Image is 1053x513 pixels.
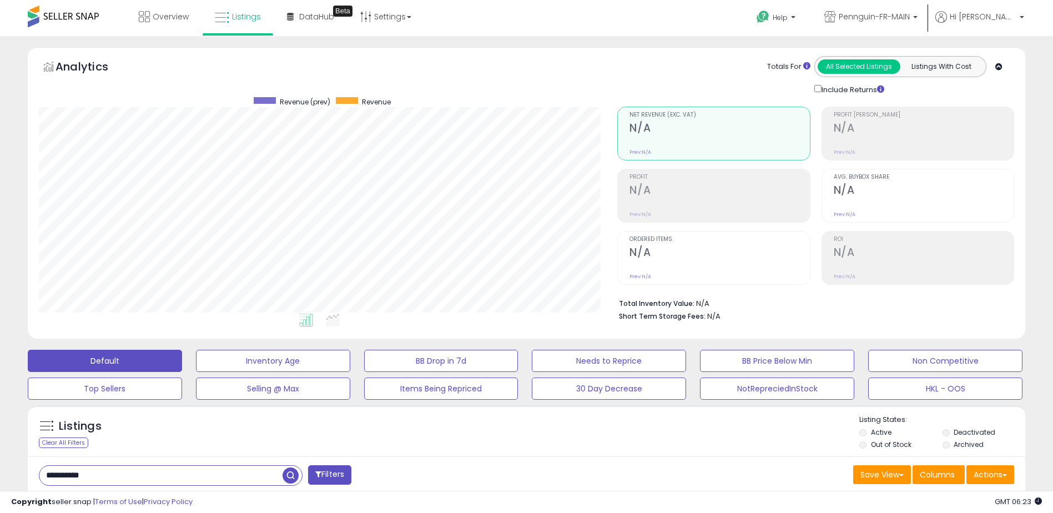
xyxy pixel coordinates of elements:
[629,149,651,155] small: Prev: N/A
[629,122,809,137] h2: N/A
[333,6,352,17] div: Tooltip anchor
[748,2,807,36] a: Help
[196,350,350,372] button: Inventory Age
[364,378,518,400] button: Items Being Repriced
[28,378,182,400] button: Top Sellers
[834,149,855,155] small: Prev: N/A
[913,465,965,484] button: Columns
[619,311,706,321] b: Short Term Storage Fees:
[196,378,350,400] button: Selling @ Max
[700,350,854,372] button: BB Price Below Min
[59,419,102,434] h5: Listings
[11,497,193,507] div: seller snap | |
[900,59,983,74] button: Listings With Cost
[28,350,182,372] button: Default
[629,112,809,118] span: Net Revenue (Exc. VAT)
[619,299,694,308] b: Total Inventory Value:
[806,83,898,95] div: Include Returns
[995,496,1042,507] span: 2025-09-18 06:23 GMT
[871,440,911,449] label: Out of Stock
[629,237,809,243] span: Ordered Items
[834,246,1014,261] h2: N/A
[232,11,261,22] span: Listings
[834,174,1014,180] span: Avg. Buybox Share
[299,11,334,22] span: DataHub
[308,465,351,485] button: Filters
[95,496,142,507] a: Terms of Use
[629,246,809,261] h2: N/A
[859,415,1025,425] p: Listing States:
[700,378,854,400] button: NotRepreciedInStock
[954,440,984,449] label: Archived
[629,273,651,280] small: Prev: N/A
[834,112,1014,118] span: Profit [PERSON_NAME]
[954,428,995,437] label: Deactivated
[920,469,955,480] span: Columns
[834,122,1014,137] h2: N/A
[144,496,193,507] a: Privacy Policy
[629,184,809,199] h2: N/A
[868,378,1022,400] button: HKL - OOS
[532,378,686,400] button: 30 Day Decrease
[532,350,686,372] button: Needs to Reprice
[619,296,1006,309] li: N/A
[280,97,330,107] span: Revenue (prev)
[707,311,721,321] span: N/A
[834,237,1014,243] span: ROI
[834,273,855,280] small: Prev: N/A
[839,11,910,22] span: Pennguin-FR-MAIN
[868,350,1022,372] button: Non Competitive
[834,184,1014,199] h2: N/A
[773,13,788,22] span: Help
[935,11,1024,36] a: Hi [PERSON_NAME]
[39,437,88,448] div: Clear All Filters
[767,62,810,72] div: Totals For
[153,11,189,22] span: Overview
[629,174,809,180] span: Profit
[364,350,518,372] button: BB Drop in 7d
[950,11,1016,22] span: Hi [PERSON_NAME]
[853,465,911,484] button: Save View
[871,428,891,437] label: Active
[834,211,855,218] small: Prev: N/A
[756,10,770,24] i: Get Help
[818,59,900,74] button: All Selected Listings
[629,211,651,218] small: Prev: N/A
[56,59,130,77] h5: Analytics
[966,465,1014,484] button: Actions
[362,97,391,107] span: Revenue
[11,496,52,507] strong: Copyright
